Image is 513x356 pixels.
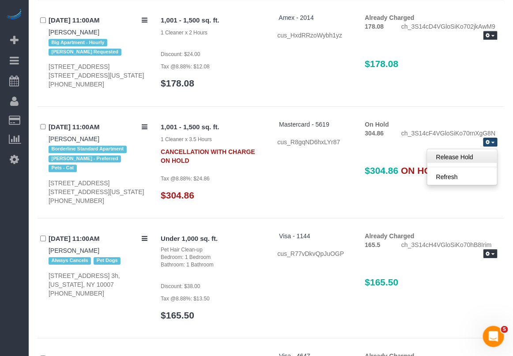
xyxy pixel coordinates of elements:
iframe: Intercom live chat [483,326,504,347]
div: ch_3S14cH4VGloSiKo70hB8Irim [395,240,504,260]
span: $165.50 [365,277,399,287]
div: Bedroom: 1 Bedroom [161,254,264,261]
span: ON HOLD [401,165,444,176]
small: Tax @8.88%: $12.08 [161,64,210,70]
a: $165.50 [161,310,194,320]
h4: [DATE] 11:00AM [49,235,147,243]
div: Tags [49,37,147,58]
strong: On Hold [365,121,389,128]
strong: CANCELLATION WITH CHARGE ON HOLD [161,144,255,164]
span: [PERSON_NAME] - Preferred [49,155,121,162]
a: Refresh [427,171,497,183]
a: [PERSON_NAME] [49,135,99,142]
a: Visa - 1144 [279,232,310,240]
div: cus_HxdRRzoWybh1yz [277,31,351,40]
div: Pet Hair Clean-up [161,246,264,254]
strong: Already Charged [365,232,415,240]
strong: 304.86 [365,130,384,137]
a: $178.08 [161,78,194,88]
small: Discount: $38.00 [161,283,200,289]
img: Automaid Logo [5,9,23,21]
h4: [DATE] 11:00AM [49,124,147,131]
a: Amex - 2014 [279,14,314,21]
div: Tags [49,255,147,266]
div: cus_R8gqND6hxLYr87 [277,138,351,146]
span: Big Apartment - Hourly [49,39,107,46]
strong: 178.08 [365,23,384,30]
a: [PERSON_NAME] [49,29,99,36]
div: Bathroom: 1 Bathroom [161,261,264,269]
div: Tags [49,143,147,174]
div: [STREET_ADDRESS] [STREET_ADDRESS][US_STATE] [PHONE_NUMBER] [49,62,147,89]
small: Tax @8.88%: $13.50 [161,296,210,302]
small: 1 Cleaner x 3.5 Hours [161,136,212,142]
small: Tax @8.88%: $24.86 [161,176,210,182]
h4: 1,001 - 1,500 sq. ft. [161,17,264,24]
small: 1 Cleaner x 2 Hours [161,30,207,36]
div: ch_3S14cF4VGloSiKo70rnXgG8N [395,129,504,148]
span: Borderline Standard Apartment [49,146,127,153]
span: $304.86 [365,165,399,176]
a: Mastercard - 5619 [279,121,329,128]
span: Pet Dogs [94,257,121,264]
strong: Already Charged [365,14,415,21]
span: Pets - Cat [49,165,77,172]
div: cus_R77vDkvQpJuOGP [277,249,351,258]
h4: 1,001 - 1,500 sq. ft. [161,124,264,131]
span: [PERSON_NAME] Requested [49,49,121,56]
div: [STREET_ADDRESS] [STREET_ADDRESS][US_STATE] [PHONE_NUMBER] [49,179,147,205]
strong: 165.5 [365,241,381,248]
a: Release Hold [427,151,497,163]
a: [PERSON_NAME] [49,247,99,254]
h4: [DATE] 11:00AM [49,17,147,24]
div: [STREET_ADDRESS] 3h, [US_STATE], NY 10007 [PHONE_NUMBER] [49,271,147,298]
span: 5 [501,326,508,333]
h4: Under 1,000 sq. ft. [161,235,264,243]
div: ch_3S14cD4VGloSiKo702jkAwM9 [395,22,504,41]
small: Discount: $24.00 [161,51,200,57]
a: $304.86 [161,190,194,200]
span: $178.08 [365,59,399,69]
span: Always Cancels [49,257,91,264]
